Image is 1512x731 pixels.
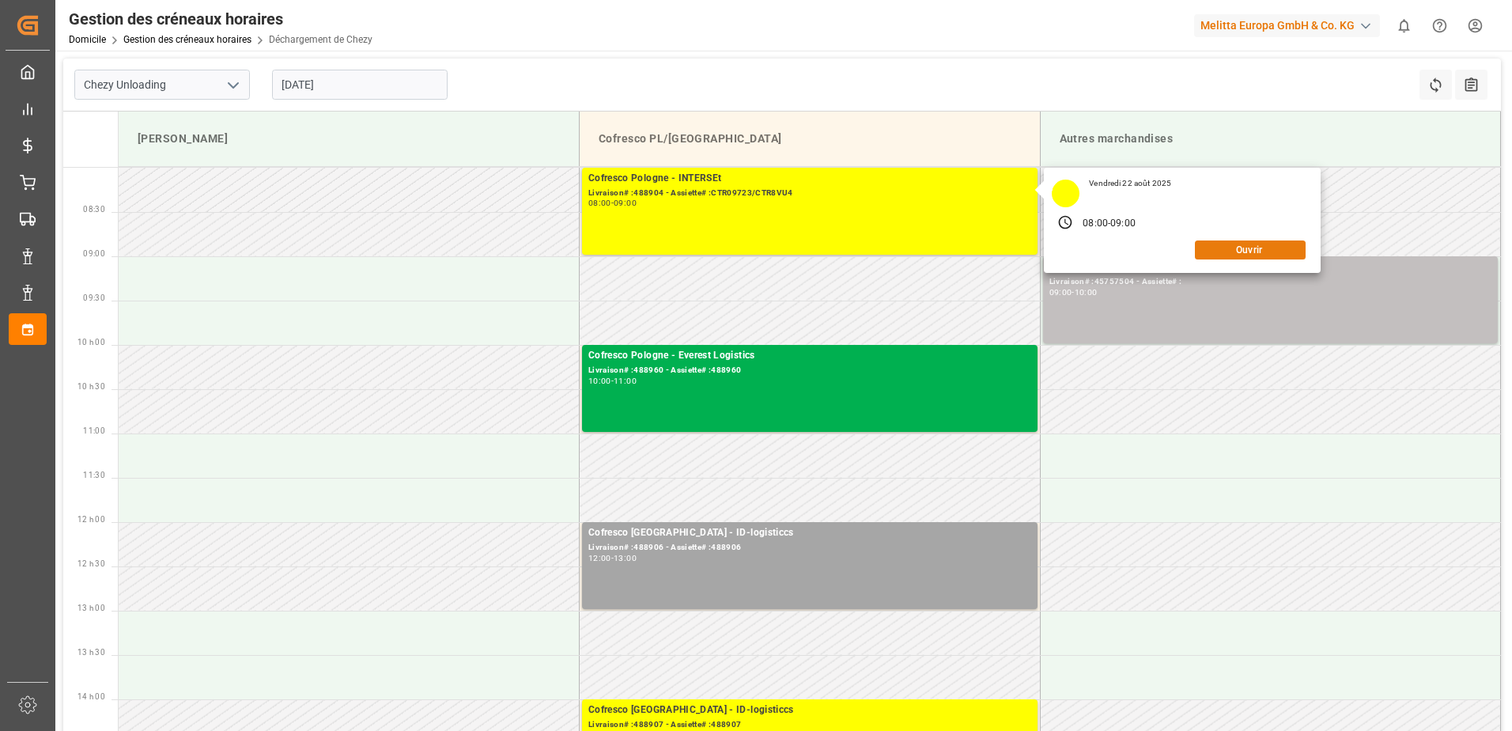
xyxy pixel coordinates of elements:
div: - [611,377,614,384]
span: 12 h 30 [77,559,105,568]
div: Livraison# :45757504 - Assiette# : [1049,275,1492,289]
button: Ouvrir [1195,241,1306,259]
div: Gestion des créneaux horaires [69,7,372,31]
div: 11:00 [614,377,637,384]
span: 10 h 00 [77,338,105,347]
span: 12 h 00 [77,515,105,524]
button: Melitta Europa GmbH & Co. KG [1194,10,1386,40]
a: Domicile [69,34,106,45]
div: [PERSON_NAME] [131,124,566,153]
span: 11:30 [83,471,105,479]
div: Livraison# :488904 - Assiette# :CTR09723/CTR8VU4 [588,187,1031,200]
span: 08:30 [83,205,105,214]
div: - [611,555,614,562]
div: - [1108,217,1110,231]
span: 14 h 00 [77,692,105,701]
div: Livraison# :488960 - Assiette# :488960 [588,364,1031,377]
div: 09:00 [1049,289,1072,296]
input: JJ-MM-AAAA [272,70,448,100]
span: 09:00 [83,249,105,258]
div: 10:00 [588,377,611,384]
button: Ouvrir le menu [221,73,244,97]
div: - [1072,289,1074,296]
div: 13:00 [614,555,637,562]
font: Melitta Europa GmbH & Co. KG [1200,17,1355,34]
a: Gestion des créneaux horaires [123,34,251,45]
button: Centre d’aide [1422,8,1457,44]
div: Vendredi 22 août 2025 [1083,178,1177,189]
div: Cofresco PL/[GEOGRAPHIC_DATA] [592,124,1027,153]
div: - [611,199,614,206]
div: Cofresco Pologne - Everest Logistics [588,348,1031,364]
div: Cofresco [GEOGRAPHIC_DATA] - ID-logisticcs [588,703,1031,718]
span: 11:00 [83,426,105,435]
div: 10:00 [1075,289,1098,296]
button: Afficher 0 nouvelles notifications [1386,8,1422,44]
span: 09:30 [83,294,105,302]
div: Cofresco Pologne - INTERSEt [588,171,1031,187]
div: 09:00 [1110,217,1136,231]
span: 10 h 30 [77,382,105,391]
span: 13 h 00 [77,604,105,612]
input: Type à rechercher/sélectionner [74,70,250,100]
div: 08:00 [1083,217,1108,231]
span: 13 h 30 [77,648,105,657]
div: 08:00 [588,199,611,206]
div: Cofresco [GEOGRAPHIC_DATA] - ID-logisticcs [588,525,1031,541]
div: Livraison# :488906 - Assiette# :488906 [588,541,1031,555]
div: Autres marchandises [1053,124,1488,153]
div: 09:00 [614,199,637,206]
div: 12:00 [588,555,611,562]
